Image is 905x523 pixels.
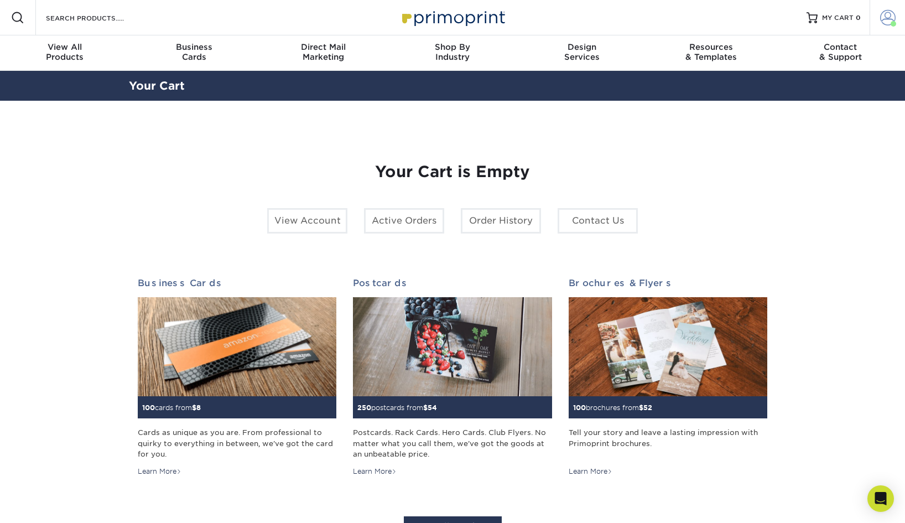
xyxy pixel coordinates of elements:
[573,403,586,412] span: 100
[357,403,371,412] span: 250
[569,427,767,459] div: Tell your story and leave a lasting impression with Primoprint brochures.
[129,42,259,62] div: Cards
[138,278,336,477] a: Business Cards 100cards from$8 Cards as unique as you are. From professional to quirky to everyth...
[428,403,437,412] span: 54
[643,403,652,412] span: 52
[573,403,652,412] small: brochures from
[388,42,517,52] span: Shop By
[138,278,336,288] h2: Business Cards
[353,427,552,459] div: Postcards. Rack Cards. Hero Cards. Club Flyers. No matter what you call them, we've got the goods...
[639,403,643,412] span: $
[569,467,612,477] div: Learn More
[517,42,647,52] span: Design
[138,297,336,397] img: Business Cards
[647,35,776,71] a: Resources& Templates
[397,6,508,29] img: Primoprint
[258,35,388,71] a: Direct MailMarketing
[558,208,638,234] a: Contact Us
[267,208,347,234] a: View Account
[647,42,776,52] span: Resources
[647,42,776,62] div: & Templates
[569,297,767,397] img: Brochures & Flyers
[353,467,397,477] div: Learn More
[461,208,541,234] a: Order History
[129,35,259,71] a: BusinessCards
[569,278,767,288] h2: Brochures & Flyers
[45,11,153,24] input: SEARCH PRODUCTS.....
[129,42,259,52] span: Business
[258,42,388,62] div: Marketing
[388,42,517,62] div: Industry
[856,14,861,22] span: 0
[129,79,185,92] a: Your Cart
[364,208,444,234] a: Active Orders
[353,278,552,288] h2: Postcards
[423,403,428,412] span: $
[258,42,388,52] span: Direct Mail
[142,403,201,412] small: cards from
[196,403,201,412] span: 8
[138,163,767,182] h1: Your Cart is Empty
[353,278,552,477] a: Postcards 250postcards from$54 Postcards. Rack Cards. Hero Cards. Club Flyers. No matter what you...
[776,42,905,52] span: Contact
[388,35,517,71] a: Shop ByIndustry
[138,467,181,477] div: Learn More
[867,485,894,512] div: Open Intercom Messenger
[192,403,196,412] span: $
[138,427,336,459] div: Cards as unique as you are. From professional to quirky to everything in between, we've got the c...
[569,278,767,477] a: Brochures & Flyers 100brochures from$52 Tell your story and leave a lasting impression with Primo...
[517,35,647,71] a: DesignServices
[822,13,854,23] span: MY CART
[776,35,905,71] a: Contact& Support
[353,297,552,397] img: Postcards
[142,403,155,412] span: 100
[776,42,905,62] div: & Support
[357,403,437,412] small: postcards from
[517,42,647,62] div: Services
